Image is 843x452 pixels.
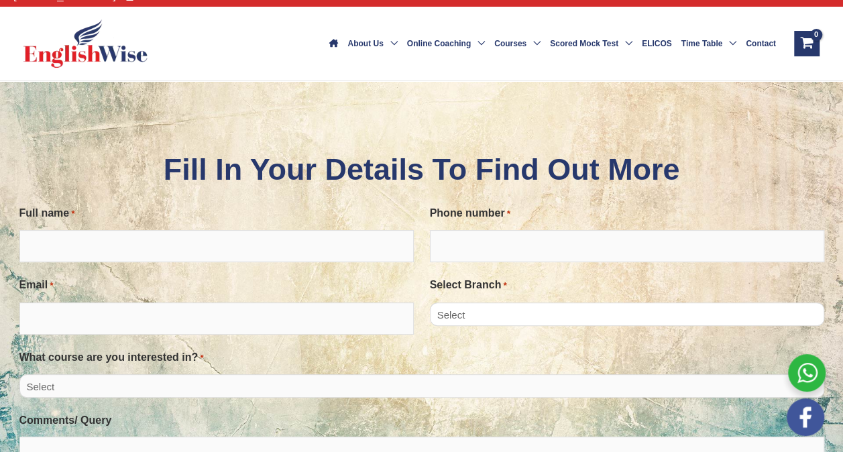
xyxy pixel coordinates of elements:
[343,20,402,67] a: About UsMenu Toggle
[618,20,632,67] span: Menu Toggle
[794,31,820,56] a: View Shopping Cart, empty
[19,409,112,431] label: Comments/ Query
[19,202,75,225] label: Full name
[384,20,398,67] span: Menu Toggle
[430,202,510,225] label: Phone number
[642,20,672,67] span: ELICOS
[19,274,54,296] label: Email
[19,148,824,190] h1: Fill In Your Details To Find Out More
[545,20,637,67] a: Scored Mock TestMenu Toggle
[494,20,526,67] span: Courses
[23,19,148,68] img: cropped-ew-logo
[637,20,677,67] a: ELICOS
[490,20,545,67] a: CoursesMenu Toggle
[722,20,736,67] span: Menu Toggle
[677,20,742,67] a: Time TableMenu Toggle
[324,20,780,67] nav: Site Navigation: Main Menu
[402,20,490,67] a: Online CoachingMenu Toggle
[550,20,618,67] span: Scored Mock Test
[681,20,723,67] span: Time Table
[347,20,383,67] span: About Us
[407,20,471,67] span: Online Coaching
[746,20,776,67] span: Contact
[741,20,781,67] a: Contact
[526,20,541,67] span: Menu Toggle
[19,346,204,369] label: What course are you interested in?
[787,398,824,436] img: white-facebook.png
[471,20,485,67] span: Menu Toggle
[430,274,507,296] label: Select Branch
